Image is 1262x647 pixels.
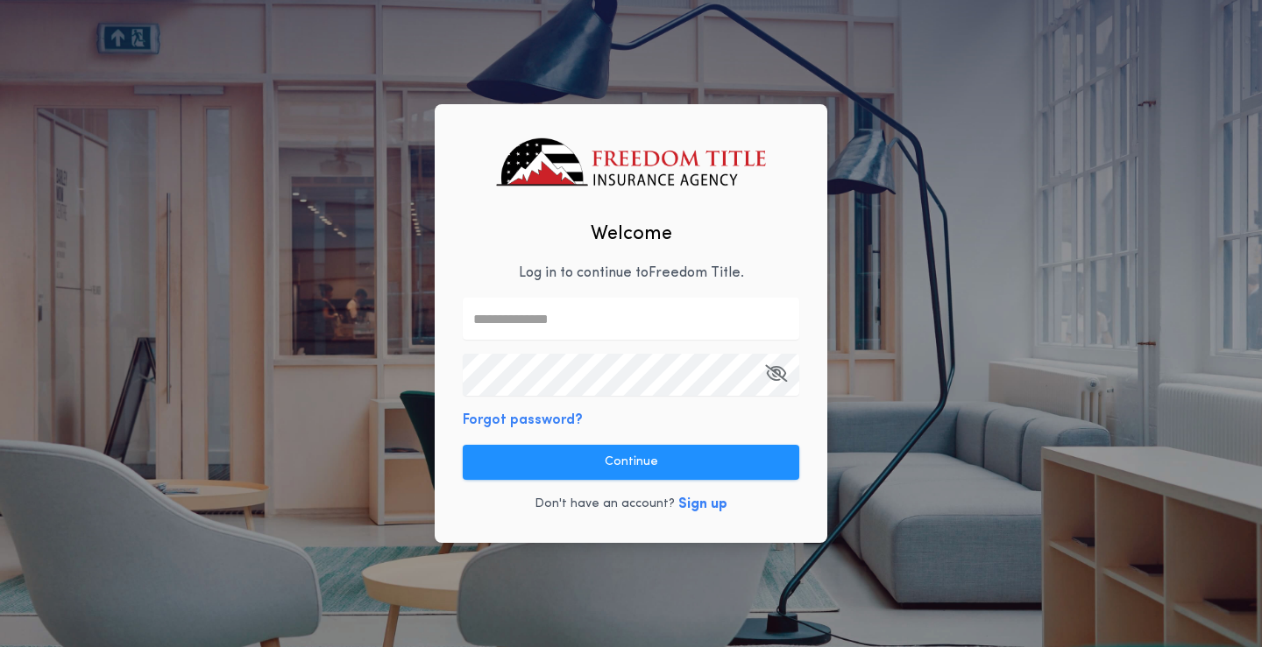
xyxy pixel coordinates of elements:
[496,138,765,186] img: logo
[678,494,727,515] button: Sign up
[535,496,675,513] p: Don't have an account?
[463,410,583,431] button: Forgot password?
[591,220,672,249] h2: Welcome
[463,445,799,480] button: Continue
[519,263,744,284] p: Log in to continue to Freedom Title .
